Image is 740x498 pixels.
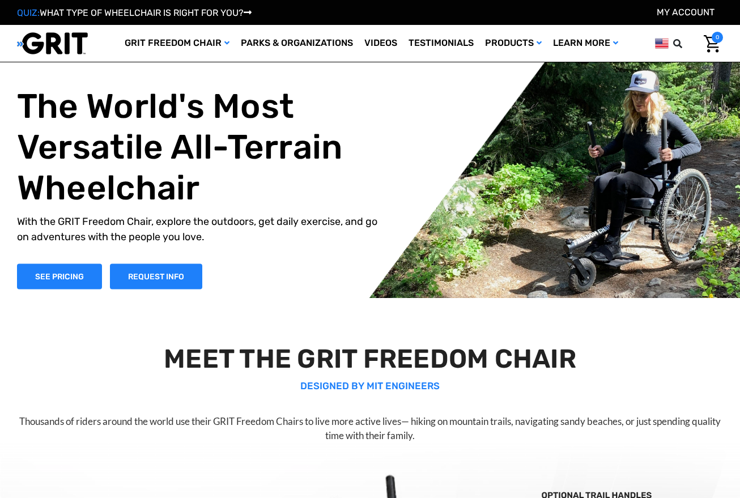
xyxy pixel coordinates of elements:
span: 0 [712,32,723,43]
span: QUIZ: [17,7,40,18]
a: Products [479,25,547,62]
a: Slide number 1, Request Information [110,263,202,289]
h1: The World's Most Versatile All-Terrain Wheelchair [17,86,378,208]
a: GRIT Freedom Chair [119,25,235,62]
img: GRIT All-Terrain Wheelchair and Mobility Equipment [17,32,88,55]
a: Learn More [547,25,624,62]
a: Shop Now [17,263,102,289]
img: Cart [704,35,720,53]
a: QUIZ:WHAT TYPE OF WHEELCHAIR IS RIGHT FOR YOU? [17,7,252,18]
a: Cart with 0 items [695,32,723,56]
p: DESIGNED BY MIT ENGINEERS [19,379,722,394]
a: Videos [359,25,403,62]
p: Thousands of riders around the world use their GRIT Freedom Chairs to live more active lives— hik... [19,414,722,443]
a: Testimonials [403,25,479,62]
h2: MEET THE GRIT FREEDOM CHAIR [19,343,722,374]
input: Search [678,32,695,56]
img: us.png [655,36,669,50]
a: Parks & Organizations [235,25,359,62]
p: With the GRIT Freedom Chair, explore the outdoors, get daily exercise, and go on adventures with ... [17,214,378,244]
a: Account [657,7,715,18]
